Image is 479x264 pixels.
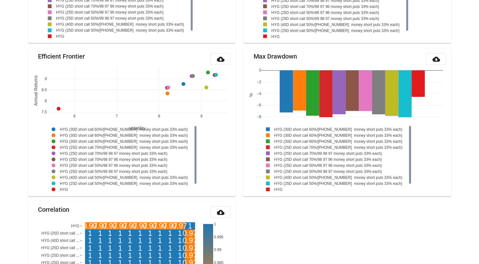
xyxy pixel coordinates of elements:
[38,206,69,213] mat-card-title: Correlation
[38,53,85,60] mat-card-title: Efficient Frontier
[253,53,297,60] mat-card-title: Max Drawdown
[432,55,440,63] mat-icon: cloud_download
[217,209,224,216] mat-icon: cloud_download
[217,55,224,63] mat-icon: cloud_download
